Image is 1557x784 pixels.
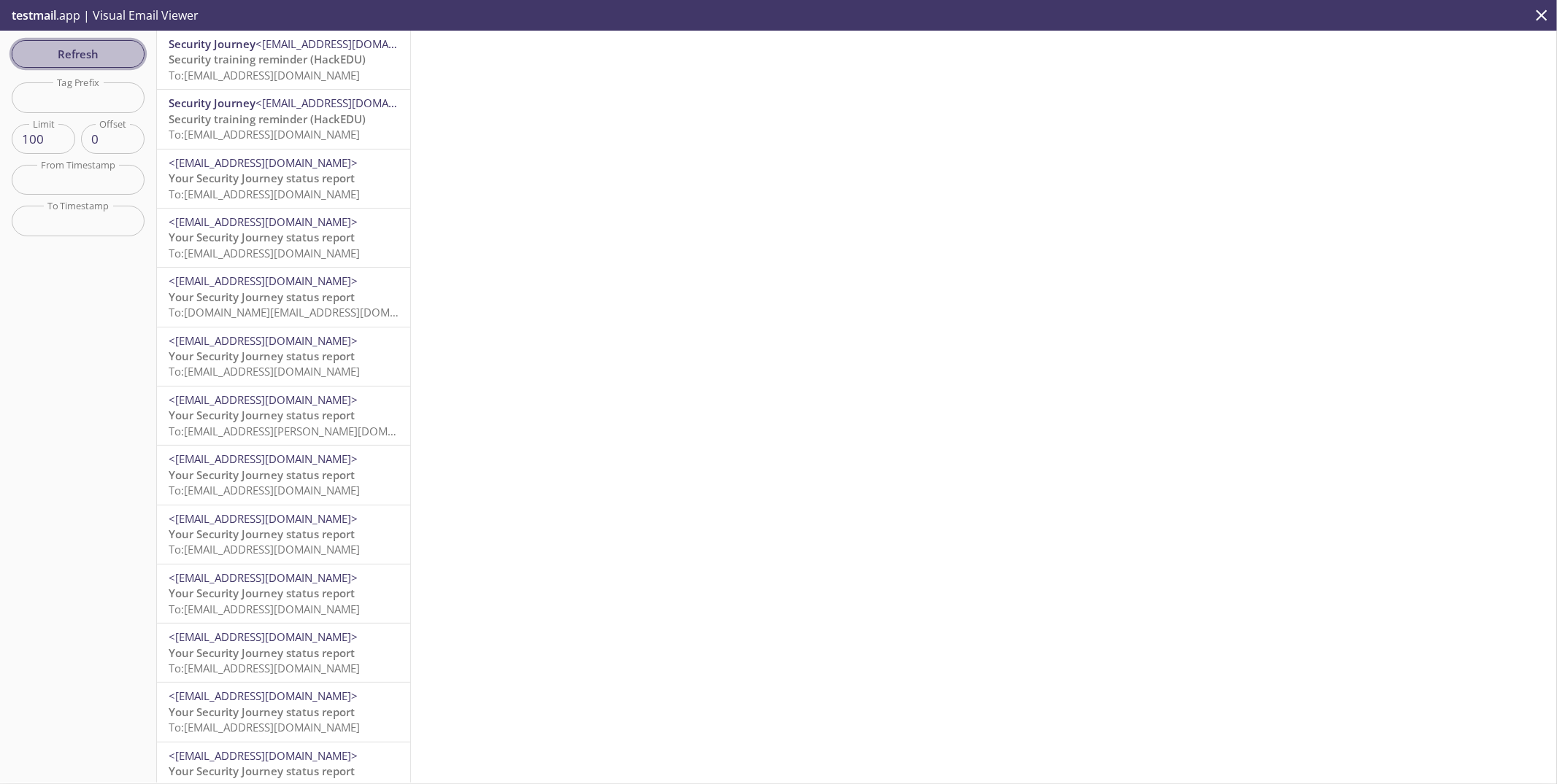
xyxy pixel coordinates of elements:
span: Your Security Journey status report [169,467,355,482]
span: To: [EMAIL_ADDRESS][DOMAIN_NAME] [169,483,360,497]
span: Your Security Journey status report [169,408,355,422]
div: <[EMAIL_ADDRESS][DOMAIN_NAME]>Your Security Journey status reportTo:[EMAIL_ADDRESS][PERSON_NAME][... [157,387,410,445]
span: <[EMAIL_ADDRESS][DOMAIN_NAME]> [169,451,358,466]
span: Your Security Journey status report [169,645,355,660]
span: Your Security Journey status report [169,705,355,719]
div: <[EMAIL_ADDRESS][DOMAIN_NAME]>Your Security Journey status reportTo:[DOMAIN_NAME][EMAIL_ADDRESS][... [157,268,410,326]
span: To: [EMAIL_ADDRESS][DOMAIN_NAME] [169,720,360,734]
span: <[EMAIL_ADDRESS][DOMAIN_NAME]> [169,570,358,585]
span: To: [EMAIL_ADDRESS][DOMAIN_NAME] [169,661,360,675]
div: <[EMAIL_ADDRESS][DOMAIN_NAME]>Your Security Journey status reportTo:[EMAIL_ADDRESS][DOMAIN_NAME] [157,150,410,208]
div: <[EMAIL_ADDRESS][DOMAIN_NAME]>Your Security Journey status reportTo:[EMAIL_ADDRESS][DOMAIN_NAME] [157,683,410,741]
span: testmail [12,7,56,23]
span: Your Security Journey status report [169,349,355,363]
span: Refresh [23,44,133,63]
span: Security training reminder (HackEDU) [169,112,366,126]
span: <[EMAIL_ADDRESS][DOMAIN_NAME]> [255,96,445,110]
span: Security Journey [169,96,255,110]
span: To: [EMAIL_ADDRESS][DOMAIN_NAME] [169,127,360,141]
span: To: [EMAIL_ADDRESS][DOMAIN_NAME] [169,602,360,616]
span: <[EMAIL_ADDRESS][DOMAIN_NAME]> [169,748,358,763]
span: Security Journey [169,36,255,51]
span: <[EMAIL_ADDRESS][DOMAIN_NAME]> [255,36,445,51]
span: Your Security Journey status report [169,764,355,778]
span: To: [EMAIL_ADDRESS][DOMAIN_NAME] [169,246,360,260]
span: To: [EMAIL_ADDRESS][DOMAIN_NAME] [169,187,360,201]
div: <[EMAIL_ADDRESS][DOMAIN_NAME]>Your Security Journey status reportTo:[EMAIL_ADDRESS][DOMAIN_NAME] [157,446,410,504]
div: Security Journey<[EMAIL_ADDRESS][DOMAIN_NAME]>Security training reminder (HackEDU)To:[EMAIL_ADDRE... [157,31,410,89]
span: Your Security Journey status report [169,586,355,600]
span: Security training reminder (HackEDU) [169,52,366,66]
span: To: [DOMAIN_NAME][EMAIL_ADDRESS][DOMAIN_NAME] [169,305,446,319]
span: <[EMAIL_ADDRESS][DOMAIN_NAME]> [169,273,358,288]
span: To: [EMAIL_ADDRESS][DOMAIN_NAME] [169,68,360,82]
span: <[EMAIL_ADDRESS][DOMAIN_NAME]> [169,392,358,407]
span: Your Security Journey status report [169,290,355,304]
div: <[EMAIL_ADDRESS][DOMAIN_NAME]>Your Security Journey status reportTo:[EMAIL_ADDRESS][DOMAIN_NAME] [157,209,410,267]
span: To: [EMAIL_ADDRESS][DOMAIN_NAME] [169,364,360,379]
div: <[EMAIL_ADDRESS][DOMAIN_NAME]>Your Security Journey status reportTo:[EMAIL_ADDRESS][DOMAIN_NAME] [157,624,410,682]
button: Refresh [12,40,145,68]
span: <[EMAIL_ADDRESS][DOMAIN_NAME]> [169,214,358,229]
span: To: [EMAIL_ADDRESS][DOMAIN_NAME] [169,542,360,556]
span: To: [EMAIL_ADDRESS][PERSON_NAME][DOMAIN_NAME] [169,424,444,438]
span: <[EMAIL_ADDRESS][DOMAIN_NAME]> [169,333,358,348]
span: <[EMAIL_ADDRESS][DOMAIN_NAME]> [169,155,358,170]
span: <[EMAIL_ADDRESS][DOMAIN_NAME]> [169,629,358,644]
span: <[EMAIL_ADDRESS][DOMAIN_NAME]> [169,688,358,703]
span: Your Security Journey status report [169,527,355,541]
div: <[EMAIL_ADDRESS][DOMAIN_NAME]>Your Security Journey status reportTo:[EMAIL_ADDRESS][DOMAIN_NAME] [157,327,410,386]
div: <[EMAIL_ADDRESS][DOMAIN_NAME]>Your Security Journey status reportTo:[EMAIL_ADDRESS][DOMAIN_NAME] [157,505,410,564]
div: <[EMAIL_ADDRESS][DOMAIN_NAME]>Your Security Journey status reportTo:[EMAIL_ADDRESS][DOMAIN_NAME] [157,564,410,623]
span: Your Security Journey status report [169,171,355,185]
span: Your Security Journey status report [169,230,355,244]
div: Security Journey<[EMAIL_ADDRESS][DOMAIN_NAME]>Security training reminder (HackEDU)To:[EMAIL_ADDRE... [157,90,410,148]
span: <[EMAIL_ADDRESS][DOMAIN_NAME]> [169,511,358,526]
